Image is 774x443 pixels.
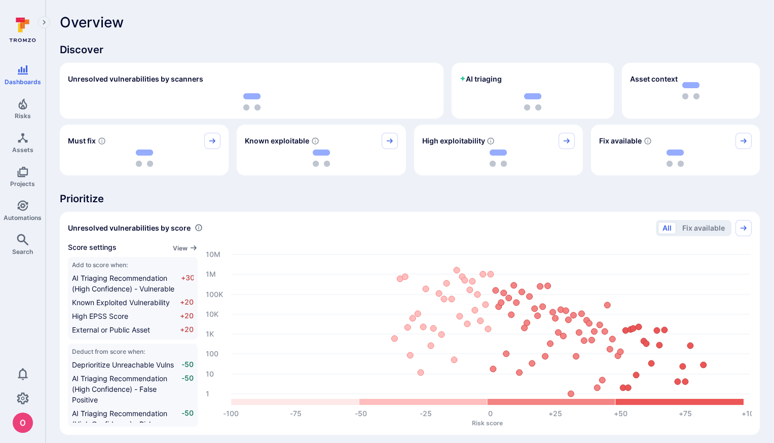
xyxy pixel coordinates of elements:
[614,409,628,418] text: +50
[68,223,191,233] span: Unresolved vulnerabilities by score
[548,409,562,418] text: +25
[72,360,174,369] span: Deprioritize Unreachable Vulns
[13,413,33,433] img: ACg8ocJcCe-YbLxGm5tc0PuNRxmgP8aEm0RBXn6duO8aeMVK9zjHhw=s96-c
[12,248,33,255] span: Search
[224,409,239,418] text: -100
[237,125,406,175] div: Known exploitable
[180,297,194,308] span: +20
[12,146,33,154] span: Assets
[60,192,760,206] span: Prioritize
[68,136,96,146] span: Must fix
[136,150,153,167] img: Loading...
[181,273,194,294] span: +30
[245,136,309,146] span: Known exploitable
[60,125,229,175] div: Must fix
[98,137,106,145] svg: Risk score >=40 , missed SLA
[414,125,583,175] div: High exploitability
[490,150,507,167] img: Loading...
[206,329,214,338] text: 1K
[195,223,203,233] div: Number of vulnerabilities in status 'Open' 'Triaged' and 'In process' grouped by score
[591,125,760,175] div: Fix available
[180,311,194,321] span: +20
[630,74,678,84] span: Asset context
[206,250,220,259] text: 10M
[180,324,194,335] span: +20
[245,149,397,167] div: loading spinner
[68,74,203,84] h2: Unresolved vulnerabilities by scanners
[355,409,367,418] text: -50
[72,312,128,320] span: High EPSS Score
[206,370,214,378] text: 10
[472,420,503,427] text: Risk score
[181,373,194,405] span: -50
[181,408,194,440] span: -50
[72,274,174,293] span: AI Triaging Recommendation (High Confidence) - Vulnerable
[41,18,48,27] i: Expand navigation menu
[60,14,124,30] span: Overview
[72,409,167,439] span: AI Triaging Recommendation (High Confidence) - Risk Accepted
[13,413,33,433] div: oleg malkov
[5,78,41,86] span: Dashboards
[487,137,495,145] svg: EPSS score ≥ 0.7
[181,359,194,370] span: -50
[644,137,652,145] svg: Vulnerabilities with fix available
[38,16,50,28] button: Expand navigation menu
[72,325,150,334] span: External or Public Asset
[658,222,676,234] button: All
[420,409,432,418] text: -25
[72,298,170,307] span: Known Exploited Vulnerability
[460,74,502,84] h2: AI triaging
[68,242,117,253] span: Score settings
[243,93,261,110] img: Loading...
[599,136,642,146] span: Fix available
[72,374,167,404] span: AI Triaging Recommendation (High Confidence) - False Positive
[173,244,198,252] button: View
[68,149,220,167] div: loading spinner
[742,409,759,418] text: +100
[60,43,760,57] span: Discover
[206,389,209,398] text: 1
[311,137,319,145] svg: Confirmed exploitable by KEV
[206,290,223,299] text: 100K
[460,93,606,110] div: loading spinner
[679,409,692,418] text: +75
[313,150,330,167] img: Loading...
[489,409,493,418] text: 0
[206,349,218,358] text: 100
[667,150,684,167] img: Loading...
[10,180,35,188] span: Projects
[72,261,194,269] span: Add to score when:
[206,310,218,318] text: 10K
[422,149,575,167] div: loading spinner
[422,136,485,146] span: High exploitability
[678,222,729,234] button: Fix available
[173,242,198,253] a: View
[4,214,42,221] span: Automations
[72,348,194,355] span: Deduct from score when:
[15,112,31,120] span: Risks
[524,93,541,110] img: Loading...
[68,93,435,110] div: loading spinner
[290,409,302,418] text: -75
[206,270,216,278] text: 1M
[599,149,752,167] div: loading spinner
